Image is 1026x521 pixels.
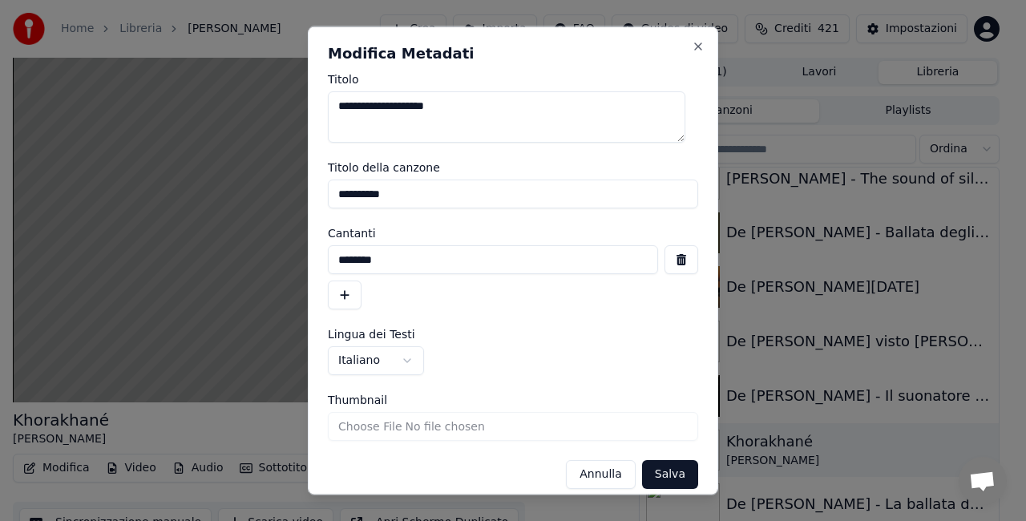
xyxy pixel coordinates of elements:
button: Salva [642,460,698,489]
h2: Modifica Metadati [328,46,698,61]
span: Lingua dei Testi [328,329,415,340]
label: Cantanti [328,228,698,239]
label: Titolo della canzone [328,162,698,173]
button: Annulla [566,460,636,489]
label: Titolo [328,74,698,85]
span: Thumbnail [328,394,387,406]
